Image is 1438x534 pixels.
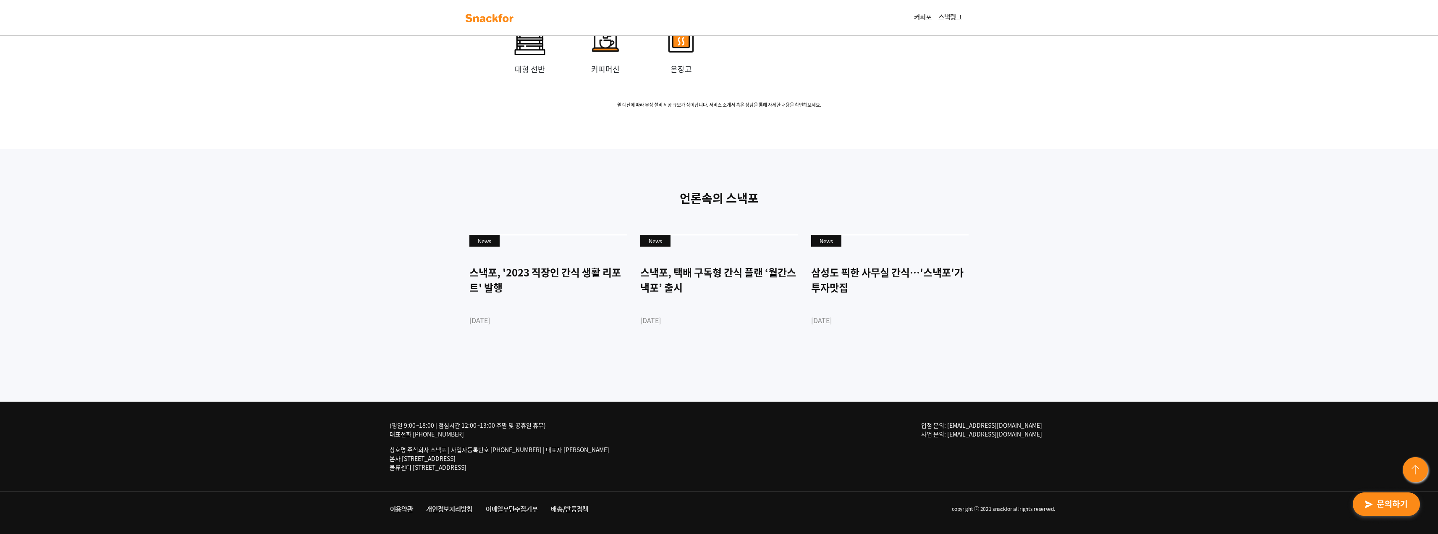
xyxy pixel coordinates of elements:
[77,279,87,286] span: 대화
[656,13,706,63] img: invalid-name_1.svg
[390,421,609,439] div: (평일 9:00~18:00 | 점심시간 12:00~13:00 주말 및 공휴일 휴무) 대표전화 [PHONE_NUMBER]
[469,235,500,247] div: News
[811,265,969,295] div: 삼성도 픽한 사무실 간식…'스낵포'가 투자맛집
[811,315,969,325] div: [DATE]
[568,63,643,75] p: 커피머신
[492,63,568,75] p: 대형 선반
[935,9,965,26] a: 스낵링크
[469,265,627,295] div: 스낵포, '2023 직장인 간식 생활 리포트' 발행
[55,266,108,287] a: 대화
[390,445,609,472] p: 상호명 주식회사 스낵포 | 사업자등록번호 [PHONE_NUMBER] | 대표자 [PERSON_NAME] 본사 [STREET_ADDRESS] 물류센터 [STREET_ADDRESS]
[595,502,1055,517] li: copyright ⓒ 2021 snackfor all rights reserved.
[911,9,935,26] a: 커피포
[457,102,982,109] span: 월 예산에 따라 무상 설비 제공 규모가 상이합니다. 서비스 소개서 혹은 상담을 통해 자세한 내용을 확인해보세요.
[505,13,555,63] img: invalid-name_4.svg
[383,502,420,517] a: 이용약관
[463,189,975,207] p: 언론속의 스낵포
[108,266,161,287] a: 설정
[640,265,798,295] div: 스낵포, 택배 구독형 간식 플랜 ‘월간스낵포’ 출시
[544,502,595,517] a: 배송/반품정책
[463,11,516,25] img: background-main-color.svg
[640,235,671,247] div: News
[643,63,719,75] p: 온장고
[419,502,479,517] a: 개인정보처리방침
[26,279,31,286] span: 홈
[811,235,969,355] a: News 삼성도 픽한 사무실 간식…'스낵포'가 투자맛집 [DATE]
[469,315,627,325] div: [DATE]
[640,235,798,355] a: News 스낵포, 택배 구독형 간식 플랜 ‘월간스낵포’ 출시 [DATE]
[811,235,841,247] div: News
[469,235,627,355] a: News 스낵포, '2023 직장인 간식 생활 리포트' 발행 [DATE]
[479,502,544,517] a: 이메일무단수집거부
[921,421,1042,438] span: 입점 문의: [EMAIL_ADDRESS][DOMAIN_NAME] 사업 문의: [EMAIL_ADDRESS][DOMAIN_NAME]
[1401,455,1431,486] img: floating-button
[580,13,631,63] img: invalid-name_2.svg
[130,279,140,286] span: 설정
[3,266,55,287] a: 홈
[640,315,798,325] div: [DATE]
